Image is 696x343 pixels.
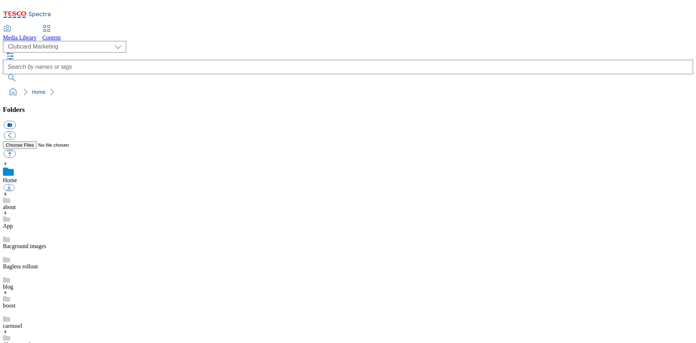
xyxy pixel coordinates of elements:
[3,263,38,269] a: Bagless rollout
[3,323,22,329] a: carousel
[3,34,37,41] span: Media Library
[3,60,693,74] input: Search by names or tags
[42,34,61,41] span: Content
[32,89,45,95] a: Home
[42,26,61,41] a: Content
[3,85,693,99] nav: breadcrumb
[3,26,37,41] a: Media Library
[3,302,16,309] a: boost
[3,177,17,183] a: Home
[7,86,19,98] a: home
[3,106,693,114] h3: Folders
[3,204,16,210] a: about
[3,243,46,249] a: Bacground images
[3,284,13,290] a: blog
[3,223,13,229] a: App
